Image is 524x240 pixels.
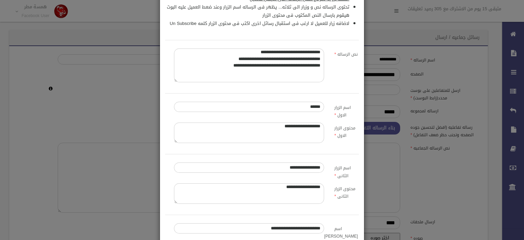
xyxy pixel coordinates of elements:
label: نص الرساله [329,48,363,58]
label: محتوى الزرار الاول [329,123,363,140]
label: محتوى الزرار الثانى [329,183,363,200]
label: اسم الزرار الثانى [329,163,363,180]
li: لاضافه زرار للعميل لا ارغب فى استقبال رسائل اخرى اكتب فى محتوى الزرار كلمه Un Subscribe [166,19,349,28]
label: اسم الزرار الاول [329,102,363,119]
li: تحتوى الرساله نص و وزرار الى ثلاثه... يظهر فى الرساله اسم الزرار وعند ضعط العميل عليه البوت هيقوم... [166,3,349,19]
